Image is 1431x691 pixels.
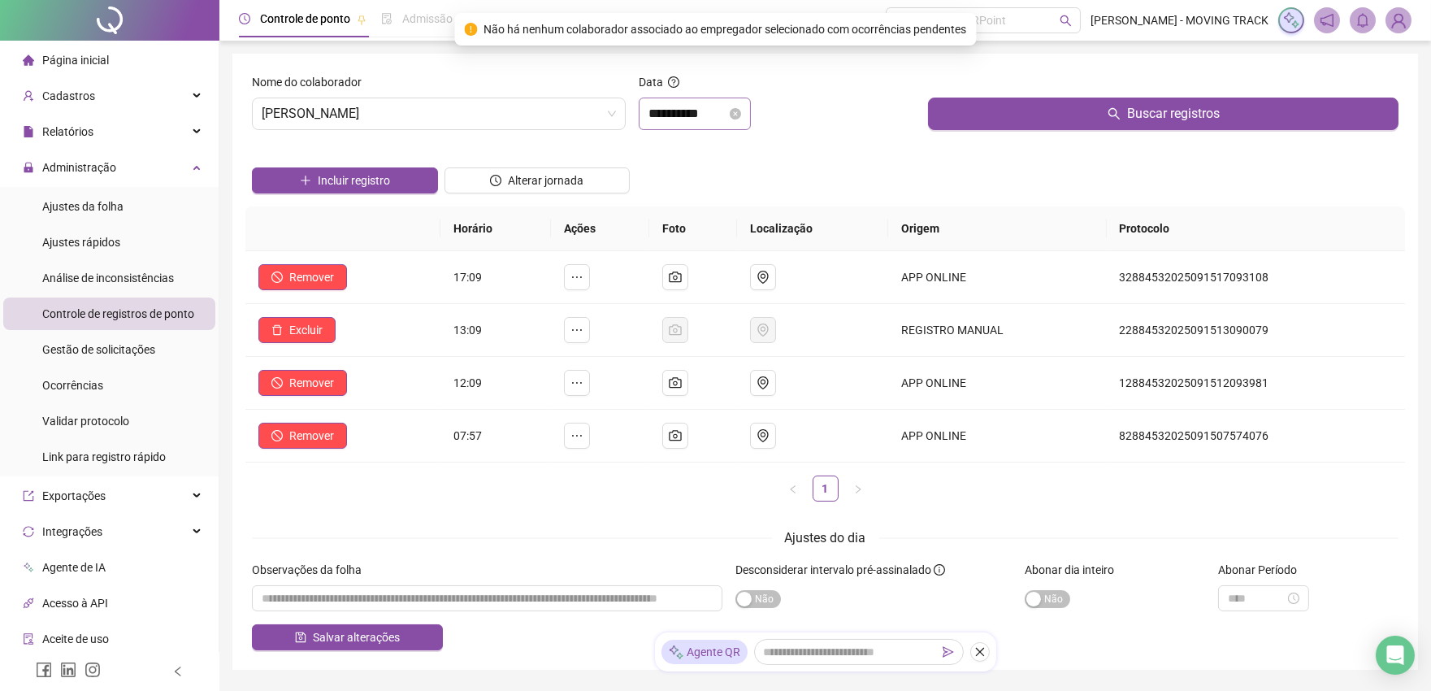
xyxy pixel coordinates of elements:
span: Análise de inconsistências [42,272,174,285]
span: info-circle [934,564,945,576]
span: camera [669,271,682,284]
span: plus [300,175,311,186]
span: Ajustes do dia [785,530,866,545]
span: Data [639,76,663,89]
span: save [295,632,306,643]
td: REGISTRO MANUAL [888,304,1107,357]
span: right [853,485,863,494]
span: left [788,485,798,494]
th: Foto [649,206,738,251]
span: send [943,646,954,658]
span: Relatórios [42,125,93,138]
span: ellipsis [570,429,583,442]
span: Integrações [42,525,102,538]
label: Nome do colaborador [252,73,372,91]
span: audit [23,633,34,645]
span: Gestão de solicitações [42,343,155,356]
span: Controle de ponto [260,12,350,25]
span: Incluir registro [318,172,390,189]
li: Página anterior [780,476,806,502]
span: stop [271,272,283,283]
span: Salvar alterações [313,628,400,646]
span: Aceite de uso [42,632,109,645]
span: export [23,490,34,502]
span: api [23,598,34,609]
span: Página inicial [42,54,109,67]
span: clock-circle [490,175,501,186]
span: bell [1355,13,1370,28]
span: Controle de registros de ponto [42,307,194,320]
span: Cadastros [42,89,95,102]
span: [PERSON_NAME] - MOVING TRACK [1091,11,1268,29]
th: Localização [737,206,887,251]
span: stop [271,377,283,389]
span: 13:09 [453,324,482,337]
button: Remover [258,264,347,290]
span: environment [757,376,770,389]
button: left [780,476,806,502]
span: Excluir [289,321,323,339]
span: camera [669,429,682,442]
button: Incluir registro [252,167,438,193]
li: Próxima página [845,476,871,502]
th: Ações [551,206,649,251]
button: Buscar registros [928,98,1398,130]
div: Open Intercom Messenger [1376,636,1415,675]
label: Observações da folha [252,561,372,579]
span: Remover [289,427,334,445]
span: question-circle [668,76,679,88]
span: ellipsis [570,324,583,337]
span: CESAR AUGUSTO PEREIRA DA SILVA [262,98,616,129]
span: camera [669,376,682,389]
span: 12:09 [453,376,482,389]
span: search [1108,107,1121,120]
span: clock-circle [239,13,250,24]
span: close [974,646,986,658]
span: Agente de IA [42,561,106,574]
span: exclamation-circle [465,23,478,36]
a: 1 [813,476,838,501]
span: Validar protocolo [42,415,129,428]
span: ellipsis [570,271,583,284]
span: search [1060,15,1072,27]
span: sync [23,526,34,537]
span: close-circle [730,108,741,120]
th: Horário [440,206,551,251]
span: linkedin [60,662,76,678]
span: pushpin [357,15,366,24]
span: Ajustes da folha [42,200,124,213]
img: sparkle-icon.fc2bf0ac1784a2077858766a79e2daf3.svg [1282,11,1300,29]
span: Remover [289,374,334,392]
th: Origem [888,206,1107,251]
td: APP ONLINE [888,251,1107,304]
span: Não há nenhum colaborador associado ao empregador selecionado com ocorrências pendentes [484,20,967,38]
img: sparkle-icon.fc2bf0ac1784a2077858766a79e2daf3.svg [668,644,684,661]
span: facebook [36,662,52,678]
span: Ocorrências [42,379,103,392]
span: Exportações [42,489,106,502]
span: home [23,54,34,66]
span: 07:57 [453,429,482,442]
button: Excluir [258,317,336,343]
span: delete [271,324,283,336]
span: notification [1320,13,1334,28]
span: Ajustes rápidos [42,236,120,249]
span: 17:09 [453,271,482,284]
span: environment [757,429,770,442]
span: file [23,126,34,137]
span: environment [757,271,770,284]
label: Abonar dia inteiro [1025,561,1125,579]
span: stop [271,430,283,441]
li: 1 [813,476,839,502]
td: 12884532025091512093981 [1107,357,1405,410]
span: Remover [289,268,334,286]
th: Protocolo [1107,206,1405,251]
td: 32884532025091517093108 [1107,251,1405,304]
span: Gestão de férias [522,12,604,25]
button: Remover [258,370,347,396]
button: Remover [258,423,347,449]
span: instagram [85,662,101,678]
img: 18027 [1386,8,1411,33]
button: Alterar jornada [444,167,631,193]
